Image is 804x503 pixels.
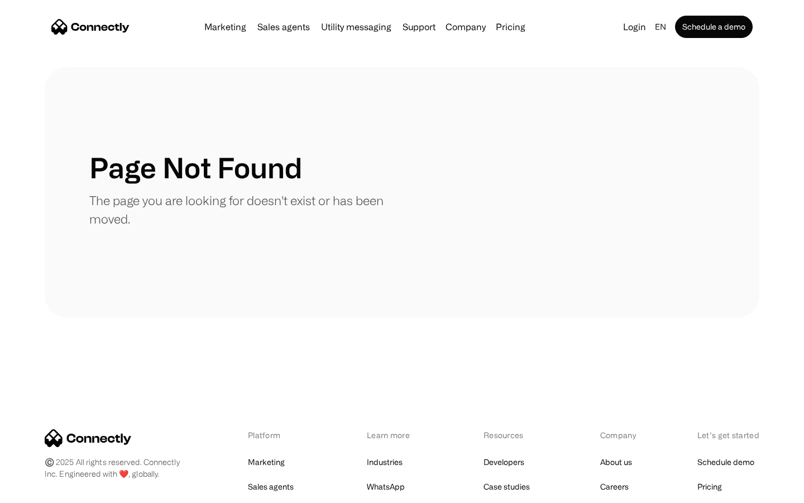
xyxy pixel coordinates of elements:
[600,454,632,470] a: About us
[200,22,251,31] a: Marketing
[675,16,753,38] a: Schedule a demo
[248,479,294,495] a: Sales agents
[484,479,530,495] a: Case studies
[484,429,542,441] div: Resources
[253,22,314,31] a: Sales agents
[491,22,530,31] a: Pricing
[484,454,524,470] a: Developers
[89,151,302,184] h1: Page Not Found
[248,454,285,470] a: Marketing
[619,19,650,35] a: Login
[367,479,405,495] a: WhatsApp
[697,479,722,495] a: Pricing
[600,429,639,441] div: Company
[367,454,403,470] a: Industries
[11,482,67,499] aside: Language selected: English
[22,483,67,499] ul: Language list
[600,479,629,495] a: Careers
[367,429,425,441] div: Learn more
[89,191,402,228] p: The page you are looking for doesn't exist or has been moved.
[697,454,754,470] a: Schedule demo
[697,429,759,441] div: Let’s get started
[317,22,396,31] a: Utility messaging
[655,19,666,35] div: en
[446,19,486,35] div: Company
[248,429,309,441] div: Platform
[398,22,440,31] a: Support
